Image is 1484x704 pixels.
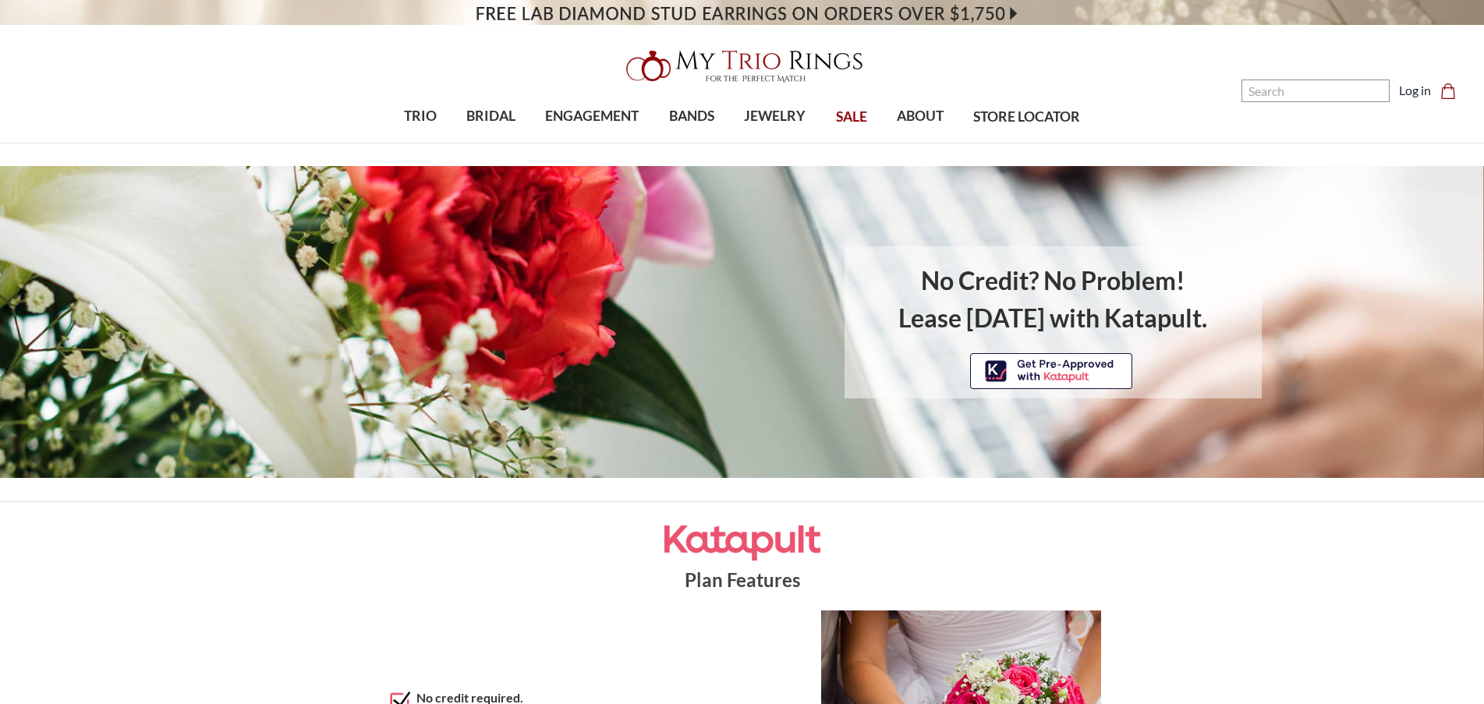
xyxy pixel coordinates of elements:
span: BANDS [669,106,714,126]
h1: Plan Features [384,568,1101,591]
button: submenu toggle [767,142,783,143]
a: SALE [820,92,881,143]
button: submenu toggle [912,142,928,143]
svg: cart.cart_preview [1440,83,1456,99]
a: BRIDAL [452,91,530,142]
h1: No Credit? No Problem! Lease [DATE] with Katapult. [852,262,1253,337]
a: Log in [1399,81,1431,100]
button: submenu toggle [684,142,699,143]
img: My Trio Rings [618,41,867,91]
a: JEWELRY [729,91,820,142]
button: submenu toggle [413,142,428,143]
a: My Trio Rings [430,41,1054,91]
a: STORE LOCATOR [958,92,1095,143]
span: TRIO [404,106,437,126]
a: ENGAGEMENT [530,91,653,142]
a: BANDS [654,91,729,142]
span: ABOUT [897,106,944,126]
span: BRIDAL [466,106,515,126]
button: submenu toggle [584,142,600,143]
a: ABOUT [882,91,958,142]
a: Cart with 0 items [1440,81,1465,100]
span: SALE [836,107,867,127]
span: ENGAGEMENT [545,106,639,126]
input: Search [1241,80,1390,102]
a: TRIO [389,91,452,142]
span: STORE LOCATOR [973,107,1080,127]
button: submenu toggle [483,142,499,143]
span: JEWELRY [744,106,806,126]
